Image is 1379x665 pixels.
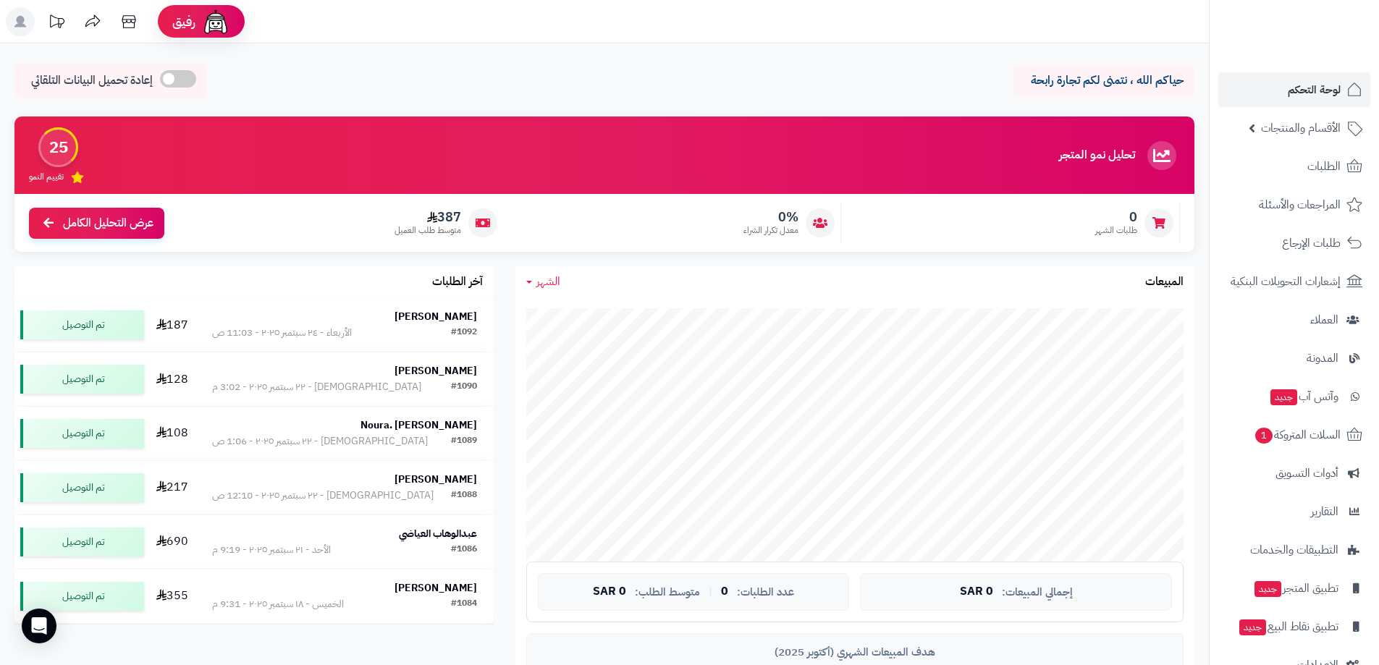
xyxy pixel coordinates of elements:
a: السلات المتروكة1 [1218,418,1370,452]
div: #1088 [451,488,477,503]
span: جديد [1254,581,1281,597]
div: تم التوصيل [20,310,144,339]
a: الطلبات [1218,149,1370,184]
span: لوحة التحكم [1288,80,1341,100]
img: logo-2.png [1281,39,1365,69]
span: معدل تكرار الشراء [743,224,798,237]
div: تم التوصيل [20,528,144,556]
span: إعادة تحميل البيانات التلقائي [31,72,153,89]
div: #1089 [451,434,477,449]
a: طلبات الإرجاع [1218,226,1370,261]
strong: [PERSON_NAME] [395,363,477,378]
a: وآتس آبجديد [1218,379,1370,414]
span: 0 [721,585,728,598]
div: [DEMOGRAPHIC_DATA] - ٢٢ سبتمبر ٢٠٢٥ - 1:06 ص [212,434,428,449]
td: 108 [150,407,196,460]
a: عرض التحليل الكامل [29,208,164,239]
td: 187 [150,298,196,352]
div: الأحد - ٢١ سبتمبر ٢٠٢٥ - 9:19 م [212,543,331,557]
div: [DEMOGRAPHIC_DATA] - ٢٢ سبتمبر ٢٠٢٥ - 12:10 ص [212,488,434,503]
span: وآتس آب [1269,386,1338,407]
a: تطبيق نقاط البيعجديد [1218,609,1370,644]
span: 0 SAR [960,585,993,598]
span: الشهر [536,273,560,290]
div: تم التوصيل [20,582,144,611]
td: 128 [150,352,196,406]
span: تطبيق المتجر [1253,578,1338,598]
span: أدوات التسويق [1275,463,1338,483]
span: طلبات الشهر [1095,224,1137,237]
span: عرض التحليل الكامل [63,215,153,232]
span: تطبيق نقاط البيع [1238,617,1338,637]
span: رفيق [172,13,195,30]
a: الشهر [526,274,560,290]
img: ai-face.png [201,7,230,36]
span: 387 [395,209,461,225]
strong: Noura. [PERSON_NAME] [360,418,477,433]
a: المراجعات والأسئلة [1218,187,1370,222]
span: إشعارات التحويلات البنكية [1231,271,1341,292]
span: جديد [1270,389,1297,405]
span: التقارير [1311,501,1338,522]
span: المدونة [1307,348,1338,368]
div: [DEMOGRAPHIC_DATA] - ٢٢ سبتمبر ٢٠٢٥ - 3:02 م [212,380,421,394]
span: الأقسام والمنتجات [1261,118,1341,138]
td: 690 [150,515,196,569]
a: تطبيق المتجرجديد [1218,571,1370,606]
a: التطبيقات والخدمات [1218,533,1370,567]
a: التقارير [1218,494,1370,529]
div: تم التوصيل [20,365,144,394]
div: Open Intercom Messenger [22,609,56,643]
span: عدد الطلبات: [737,586,794,598]
td: 355 [150,569,196,623]
a: أدوات التسويق [1218,456,1370,491]
span: المراجعات والأسئلة [1259,195,1341,215]
div: #1090 [451,380,477,394]
span: إجمالي المبيعات: [1002,586,1073,598]
span: متوسط الطلب: [635,586,700,598]
span: متوسط طلب العميل [395,224,461,237]
a: المدونة [1218,341,1370,376]
span: 0 SAR [593,585,626,598]
span: تقييم النمو [29,171,64,183]
a: تحديثات المنصة [38,7,75,40]
span: السلات المتروكة [1254,425,1341,445]
span: الطلبات [1307,156,1341,177]
div: #1086 [451,543,477,557]
span: التطبيقات والخدمات [1250,540,1338,560]
div: #1092 [451,326,477,340]
div: الخميس - ١٨ سبتمبر ٢٠٢٥ - 9:31 م [212,597,344,611]
strong: عبدالوهاب العياضي [399,526,477,541]
strong: [PERSON_NAME] [395,472,477,487]
span: 0 [1095,209,1137,225]
div: الأربعاء - ٢٤ سبتمبر ٢٠٢٥ - 11:03 ص [212,326,352,340]
a: إشعارات التحويلات البنكية [1218,264,1370,299]
div: #1084 [451,597,477,611]
span: جديد [1239,619,1266,635]
div: هدف المبيعات الشهري (أكتوبر 2025) [538,645,1172,660]
h3: تحليل نمو المتجر [1059,149,1135,162]
span: طلبات الإرجاع [1282,233,1341,253]
span: العملاء [1310,310,1338,330]
h3: المبيعات [1145,276,1184,289]
td: 217 [150,461,196,514]
div: تم التوصيل [20,419,144,448]
h3: آخر الطلبات [432,276,483,289]
strong: [PERSON_NAME] [395,580,477,596]
a: لوحة التحكم [1218,72,1370,107]
span: | [709,586,712,597]
strong: [PERSON_NAME] [395,309,477,324]
span: 1 [1255,428,1273,444]
span: 0% [743,209,798,225]
a: العملاء [1218,302,1370,337]
p: حياكم الله ، نتمنى لكم تجارة رابحة [1024,72,1184,89]
div: تم التوصيل [20,473,144,502]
